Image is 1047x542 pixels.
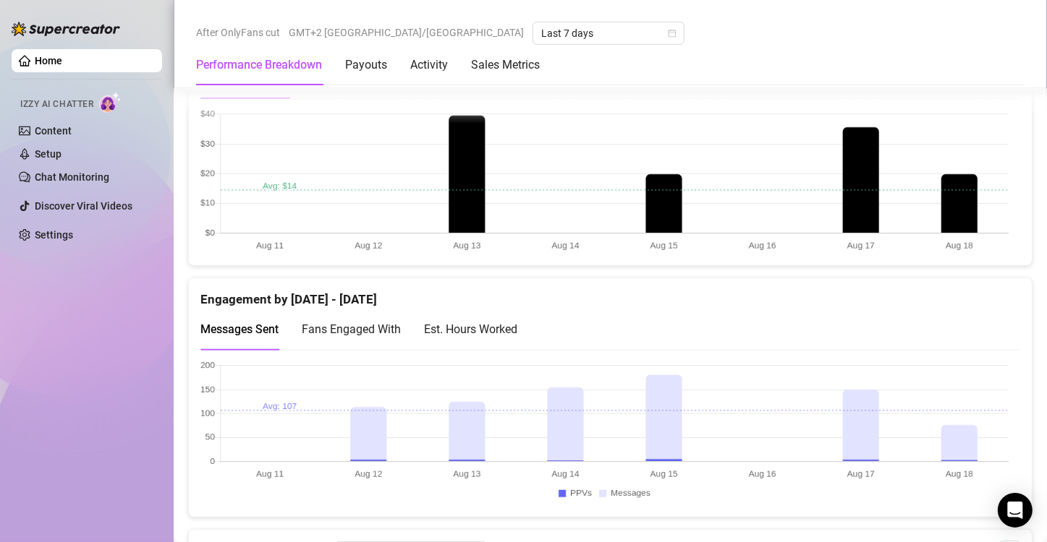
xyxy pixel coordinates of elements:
div: Activity [410,56,448,74]
div: Engagement by [DATE] - [DATE] [200,278,1020,309]
a: Discover Viral Videos [35,200,132,212]
span: Messages Sent [200,322,279,336]
div: Open Intercom Messenger [998,493,1033,528]
div: Sales Metrics [471,56,540,74]
span: Last 7 days [541,22,676,44]
a: Content [35,125,72,137]
span: Izzy AI Chatter [20,98,93,111]
img: AI Chatter [99,92,122,113]
span: calendar [668,29,677,38]
a: Home [35,55,62,66]
div: Est. Hours Worked [424,320,517,338]
div: Performance Breakdown [196,56,322,74]
img: logo-BBDzfeDw.svg [12,22,120,36]
span: After OnlyFans cut [196,22,280,43]
a: Chat Monitoring [35,171,109,183]
span: Fans Engaged With [302,322,401,336]
a: Setup [35,148,62,160]
div: Payouts [345,56,387,74]
span: GMT+2 [GEOGRAPHIC_DATA]/[GEOGRAPHIC_DATA] [289,22,524,43]
a: Settings [35,229,73,241]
